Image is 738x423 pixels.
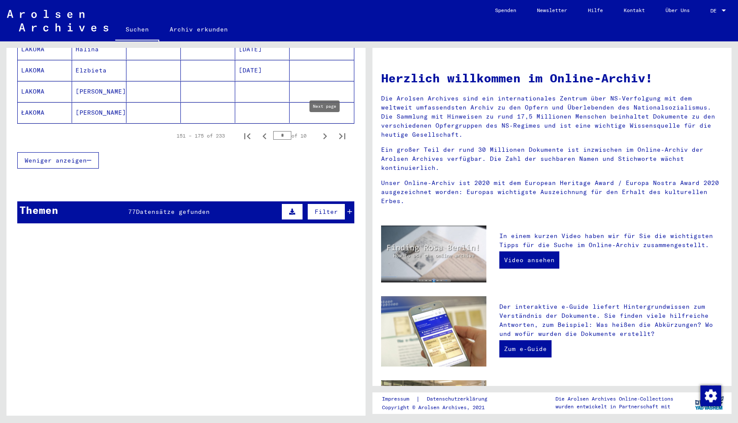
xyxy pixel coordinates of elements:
a: Impressum [382,395,416,404]
button: First page [239,127,256,144]
button: Next page [316,127,334,144]
span: Filter [315,208,338,216]
mat-cell: [PERSON_NAME] [72,102,126,123]
span: Weniger anzeigen [25,157,87,164]
a: Datenschutzerklärung [420,395,498,404]
span: Datensätze gefunden [136,208,210,216]
p: Copyright © Arolsen Archives, 2021 [382,404,498,411]
mat-cell: Halina [72,39,126,60]
p: Der interaktive e-Guide liefert Hintergrundwissen zum Verständnis der Dokumente. Sie finden viele... [499,302,723,338]
div: | [382,395,498,404]
a: Suchen [115,19,159,41]
mat-cell: [DATE] [235,39,290,60]
span: 77 [128,208,136,216]
mat-cell: LAKOMA [18,39,72,60]
mat-cell: LAKOMA [18,60,72,81]
mat-cell: [PERSON_NAME] [72,81,126,102]
p: Ein großer Teil der rund 30 Millionen Dokumente ist inzwischen im Online-Archiv der Arolsen Archi... [381,145,723,172]
button: Weniger anzeigen [17,152,99,169]
button: Last page [334,127,351,144]
div: Themen [19,202,58,218]
img: Arolsen_neg.svg [7,10,108,31]
a: Video ansehen [499,251,559,269]
img: video.jpg [381,226,486,283]
a: Archiv erkunden [159,19,238,40]
div: 151 – 175 of 233 [177,132,225,140]
p: Unser Online-Archiv ist 2020 mit dem European Heritage Award / Europa Nostra Award 2020 ausgezeic... [381,179,723,206]
mat-cell: [DATE] [235,60,290,81]
button: Previous page [256,127,273,144]
p: Die Arolsen Archives Online-Collections [555,395,673,403]
p: wurden entwickelt in Partnerschaft mit [555,403,673,410]
h1: Herzlich willkommen im Online-Archiv! [381,69,723,87]
button: Filter [307,204,345,220]
mat-cell: Elzbieta [72,60,126,81]
img: eguide.jpg [381,296,486,367]
img: yv_logo.png [693,392,725,414]
a: Zum e-Guide [499,340,552,357]
div: Zustimmung ändern [700,385,721,406]
img: Zustimmung ändern [700,385,721,406]
mat-cell: LAKOMA [18,81,72,102]
span: DE [710,8,720,14]
p: In einem kurzen Video haben wir für Sie die wichtigsten Tipps für die Suche im Online-Archiv zusa... [499,232,723,250]
mat-cell: ŁAKOMA [18,102,72,123]
p: Die Arolsen Archives sind ein internationales Zentrum über NS-Verfolgung mit dem weltweit umfasse... [381,94,723,139]
div: of 10 [273,132,316,140]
